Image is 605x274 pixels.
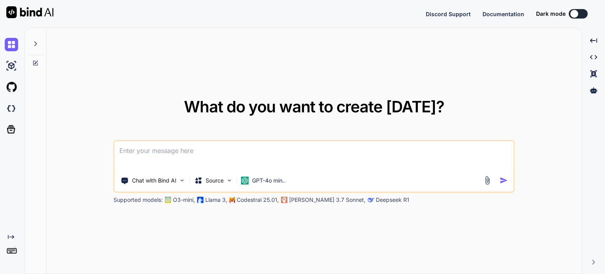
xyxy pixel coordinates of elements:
img: Mistral-AI [230,197,235,203]
span: Discord Support [426,11,471,17]
span: Dark mode [536,10,566,18]
img: attachment [483,176,492,185]
img: chat [5,38,18,51]
p: Source [206,177,224,185]
img: githubLight [5,80,18,94]
button: Documentation [483,10,524,18]
img: darkCloudIdeIcon [5,102,18,115]
img: claude [281,197,288,203]
img: claude [368,197,374,203]
img: ai-studio [5,59,18,73]
p: Supported models: [113,196,163,204]
img: Pick Models [226,177,233,184]
p: Chat with Bind AI [132,177,176,185]
img: GPT-4 [165,197,171,203]
img: Bind AI [6,6,54,18]
img: Llama2 [197,197,204,203]
p: Codestral 25.01, [237,196,279,204]
img: GPT-4o mini [241,177,249,185]
p: O3-mini, [173,196,195,204]
p: GPT-4o min.. [252,177,286,185]
span: Documentation [483,11,524,17]
p: [PERSON_NAME] 3.7 Sonnet, [289,196,366,204]
p: Llama 3, [205,196,227,204]
span: What do you want to create [DATE]? [184,97,444,116]
p: Deepseek R1 [376,196,409,204]
img: Pick Tools [179,177,186,184]
img: icon [500,176,508,185]
button: Discord Support [426,10,471,18]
